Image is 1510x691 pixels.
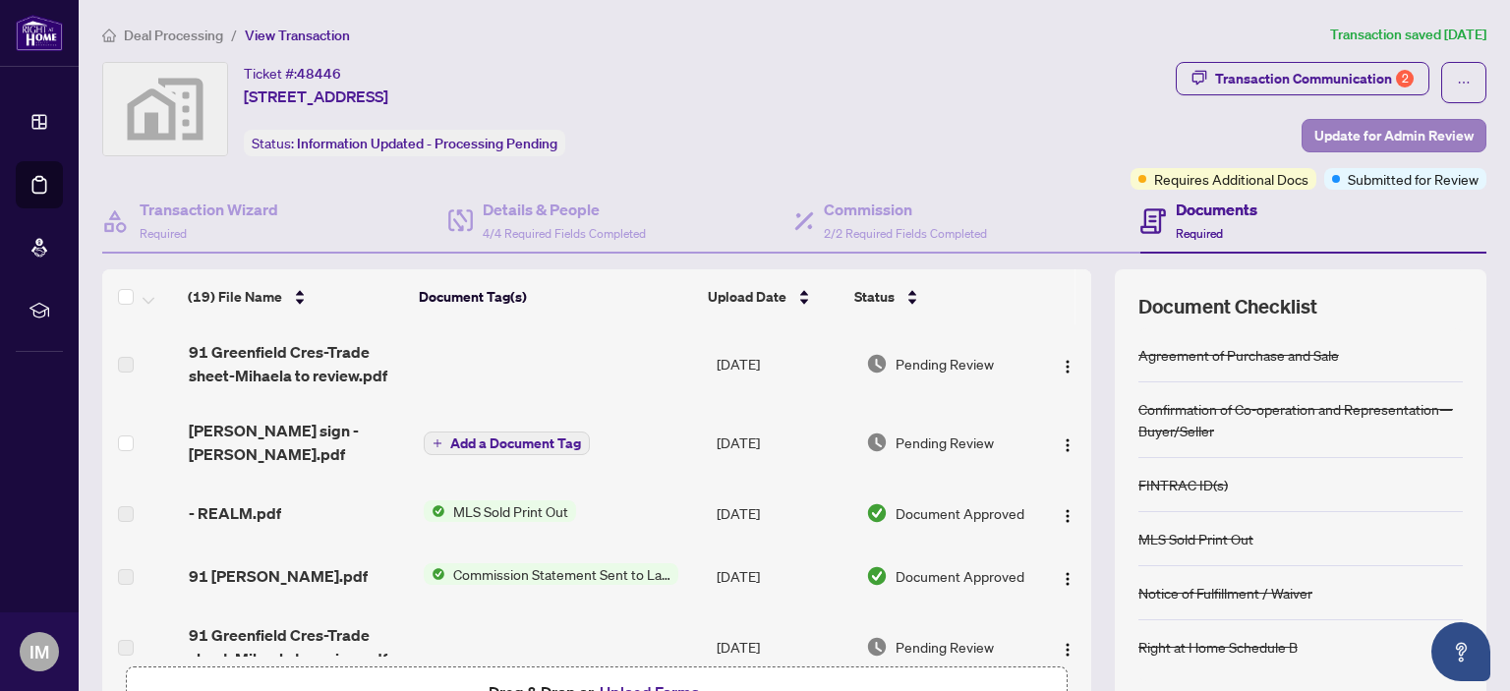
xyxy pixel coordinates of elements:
span: 4/4 Required Fields Completed [483,226,646,241]
span: Update for Admin Review [1314,120,1474,151]
img: Document Status [866,353,888,374]
img: logo [16,15,63,51]
span: Document Approved [896,502,1024,524]
button: Open asap [1431,622,1490,681]
button: Add a Document Tag [424,432,590,455]
img: Logo [1060,508,1075,524]
span: Pending Review [896,432,994,453]
span: Submitted for Review [1348,168,1479,190]
span: [PERSON_NAME] sign - [PERSON_NAME].pdf [189,419,408,466]
td: [DATE] [709,607,858,686]
div: 2 [1396,70,1414,87]
span: plus [433,438,442,448]
div: Transaction Communication [1215,63,1414,94]
h4: Details & People [483,198,646,221]
th: Status [846,269,1025,324]
h4: Transaction Wizard [140,198,278,221]
img: Status Icon [424,563,445,585]
img: Logo [1060,642,1075,658]
h4: Commission [824,198,987,221]
td: [DATE] [709,324,858,403]
span: Requires Additional Docs [1154,168,1308,190]
th: Document Tag(s) [411,269,700,324]
button: Logo [1052,348,1083,379]
div: Ticket #: [244,62,341,85]
span: Pending Review [896,636,994,658]
img: Logo [1060,359,1075,374]
img: Status Icon [424,500,445,522]
span: 91 [PERSON_NAME].pdf [189,564,368,588]
span: Required [140,226,187,241]
button: Logo [1052,497,1083,529]
div: Notice of Fulfillment / Waiver [1138,582,1312,604]
span: Deal Processing [124,27,223,44]
img: Document Status [866,502,888,524]
li: / [231,24,237,46]
img: svg%3e [103,63,227,155]
article: Transaction saved [DATE] [1330,24,1486,46]
span: Required [1176,226,1223,241]
img: Document Status [866,636,888,658]
th: (19) File Name [180,269,411,324]
button: Transaction Communication2 [1176,62,1429,95]
span: Upload Date [708,286,786,308]
div: Agreement of Purchase and Sale [1138,344,1339,366]
span: 91 Greenfield Cres-Trade sheet-Mihaela to review.pdf [189,340,408,387]
th: Upload Date [700,269,846,324]
button: Update for Admin Review [1302,119,1486,152]
button: Status IconMLS Sold Print Out [424,500,576,522]
button: Logo [1052,427,1083,458]
button: Logo [1052,560,1083,592]
td: [DATE] [709,403,858,482]
img: Document Status [866,565,888,587]
span: Status [854,286,895,308]
img: Document Status [866,432,888,453]
img: Logo [1060,571,1075,587]
span: Document Checklist [1138,293,1317,320]
div: Right at Home Schedule B [1138,636,1298,658]
span: - REALM.pdf [189,501,281,525]
td: [DATE] [709,545,858,607]
span: 48446 [297,65,341,83]
span: Document Approved [896,565,1024,587]
button: Status IconCommission Statement Sent to Lawyer [424,563,678,585]
div: FINTRAC ID(s) [1138,474,1228,495]
span: MLS Sold Print Out [445,500,576,522]
button: Logo [1052,631,1083,662]
span: Information Updated - Processing Pending [297,135,557,152]
span: 2/2 Required Fields Completed [824,226,987,241]
h4: Documents [1176,198,1257,221]
span: Add a Document Tag [450,436,581,450]
button: Add a Document Tag [424,431,590,456]
div: Status: [244,130,565,156]
span: home [102,29,116,42]
span: [STREET_ADDRESS] [244,85,388,108]
span: IM [29,638,49,665]
td: [DATE] [709,482,858,545]
div: MLS Sold Print Out [1138,528,1253,549]
span: View Transaction [245,27,350,44]
span: (19) File Name [188,286,282,308]
span: Commission Statement Sent to Lawyer [445,563,678,585]
span: Pending Review [896,353,994,374]
img: Logo [1060,437,1075,453]
div: Confirmation of Co-operation and Representation—Buyer/Seller [1138,398,1463,441]
span: 91 Greenfield Cres-Trade sheet-Mihaela to review.pdf [189,623,408,670]
span: ellipsis [1457,76,1471,89]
